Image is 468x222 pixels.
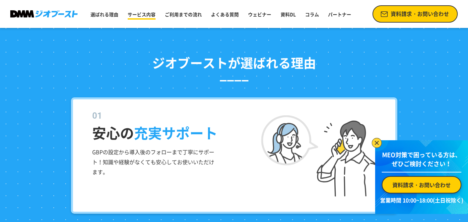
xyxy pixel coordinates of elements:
[325,8,354,20] a: パートナー
[92,109,385,143] dt: 安心の
[162,8,205,20] a: ご利用までの流れ
[278,8,299,20] a: 資料DL
[372,138,382,148] img: バナーを閉じる
[302,8,322,20] a: コラム
[245,8,274,20] a: ウェビナー
[379,196,464,204] p: 営業時間 10:00~18:00(土日祝除く)
[10,10,77,18] img: DMMジオブースト
[92,147,217,177] p: GBPの設定から導入後のフォローまで丁寧にサポート！知識や経験がなくても安心してお使いいただけます。
[125,8,158,20] a: サービス内容
[208,8,241,20] a: よくある質問
[134,122,218,143] span: 充実サポート
[372,5,458,23] a: 資料請求・お問い合わせ
[88,8,121,20] a: 選ばれる理由
[382,176,461,193] a: 資料請求・お問い合わせ
[382,150,461,172] p: MEO対策で困っている方は、 ぜひご検討ください！
[392,181,451,189] span: 資料請求・お問い合わせ
[391,10,449,18] span: 資料請求・お問い合わせ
